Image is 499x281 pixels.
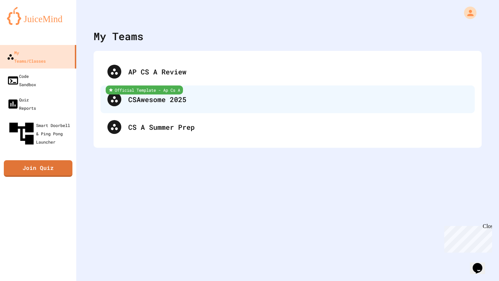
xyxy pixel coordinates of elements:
div: Chat with us now!Close [3,3,48,44]
div: CS A Summer Prep [100,113,475,141]
div: My Account [457,5,478,21]
div: Quiz Reports [7,96,36,112]
div: Official Template - Ap Cs ACSAwesome 2025 [100,85,475,113]
div: AP CS A Review [128,66,468,77]
img: logo-orange.svg [7,7,69,25]
div: CS A Summer Prep [128,122,468,132]
div: AP CS A Review [100,58,475,85]
iframe: chat widget [470,253,492,274]
div: My Teams [94,28,143,44]
div: Smart Doorbell & Ping Pong Launcher [7,119,73,148]
div: My Teams/Classes [7,48,46,65]
div: CSAwesome 2025 [128,94,468,105]
a: Join Quiz [4,160,72,177]
div: Official Template - Ap Cs A [106,85,183,94]
div: Code Sandbox [7,72,36,89]
iframe: chat widget [441,223,492,253]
